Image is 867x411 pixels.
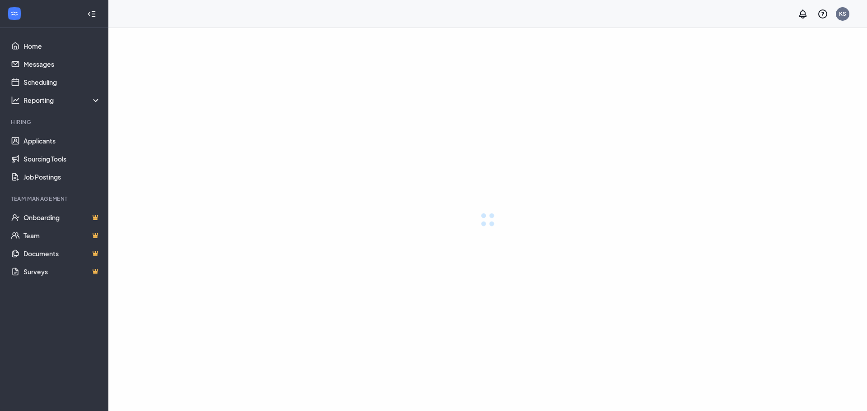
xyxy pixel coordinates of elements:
[11,118,99,126] div: Hiring
[87,9,96,18] svg: Collapse
[839,10,846,18] div: KS
[797,9,808,19] svg: Notifications
[23,96,101,105] div: Reporting
[11,96,20,105] svg: Analysis
[23,168,101,186] a: Job Postings
[23,245,101,263] a: DocumentsCrown
[23,37,101,55] a: Home
[23,55,101,73] a: Messages
[23,226,101,245] a: TeamCrown
[817,9,828,19] svg: QuestionInfo
[23,263,101,281] a: SurveysCrown
[10,9,19,18] svg: WorkstreamLogo
[23,208,101,226] a: OnboardingCrown
[23,150,101,168] a: Sourcing Tools
[11,195,99,203] div: Team Management
[23,73,101,91] a: Scheduling
[23,132,101,150] a: Applicants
